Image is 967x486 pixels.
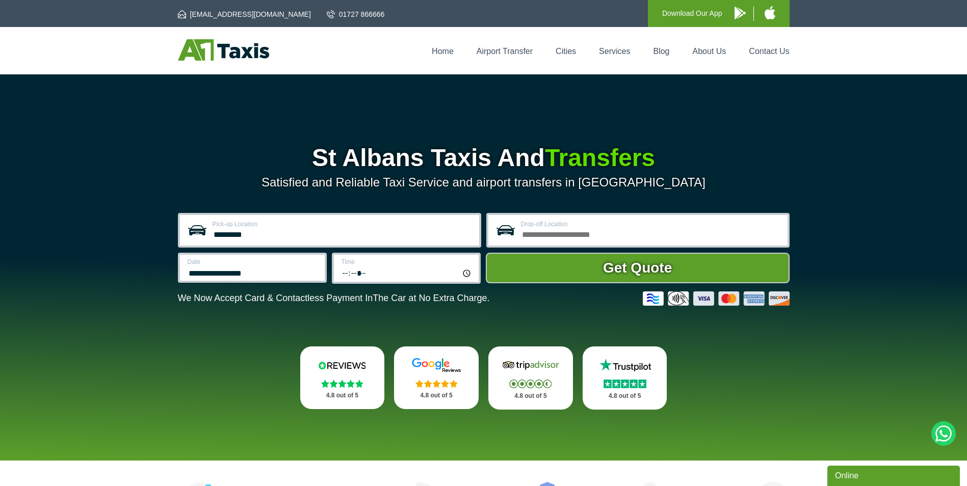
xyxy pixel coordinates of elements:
[486,253,790,283] button: Get Quote
[693,47,726,56] a: About Us
[178,175,790,190] p: Satisfied and Reliable Taxi Service and airport transfers in [GEOGRAPHIC_DATA]
[556,47,576,56] a: Cities
[477,47,533,56] a: Airport Transfer
[311,389,374,402] p: 4.8 out of 5
[765,6,775,19] img: A1 Taxis iPhone App
[178,39,269,61] img: A1 Taxis St Albans LTD
[321,380,363,388] img: Stars
[583,346,667,410] a: Trustpilot Stars 4.8 out of 5
[594,358,656,373] img: Trustpilot
[827,464,962,486] iframe: chat widget
[509,380,552,388] img: Stars
[342,259,473,265] label: Time
[432,47,454,56] a: Home
[653,47,669,56] a: Blog
[300,346,385,409] a: Reviews.io Stars 4.8 out of 5
[662,7,722,20] p: Download Our App
[735,7,746,19] img: A1 Taxis Android App
[749,47,789,56] a: Contact Us
[178,146,790,170] h1: St Albans Taxis And
[545,144,655,171] span: Transfers
[178,9,311,19] a: [EMAIL_ADDRESS][DOMAIN_NAME]
[311,358,373,373] img: Reviews.io
[405,389,467,402] p: 4.8 out of 5
[643,291,790,306] img: Credit And Debit Cards
[415,380,458,388] img: Stars
[373,293,489,303] span: The Car at No Extra Charge.
[188,259,319,265] label: Date
[594,390,656,402] p: 4.8 out of 5
[488,346,573,410] a: Tripadvisor Stars 4.8 out of 5
[521,221,781,227] label: Drop-off Location
[178,293,490,304] p: We Now Accept Card & Contactless Payment In
[500,358,561,373] img: Tripadvisor
[406,358,467,373] img: Google
[394,346,479,409] a: Google Stars 4.8 out of 5
[327,9,385,19] a: 01727 866666
[604,380,646,388] img: Stars
[500,390,562,402] p: 4.8 out of 5
[213,221,473,227] label: Pick-up Location
[599,47,630,56] a: Services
